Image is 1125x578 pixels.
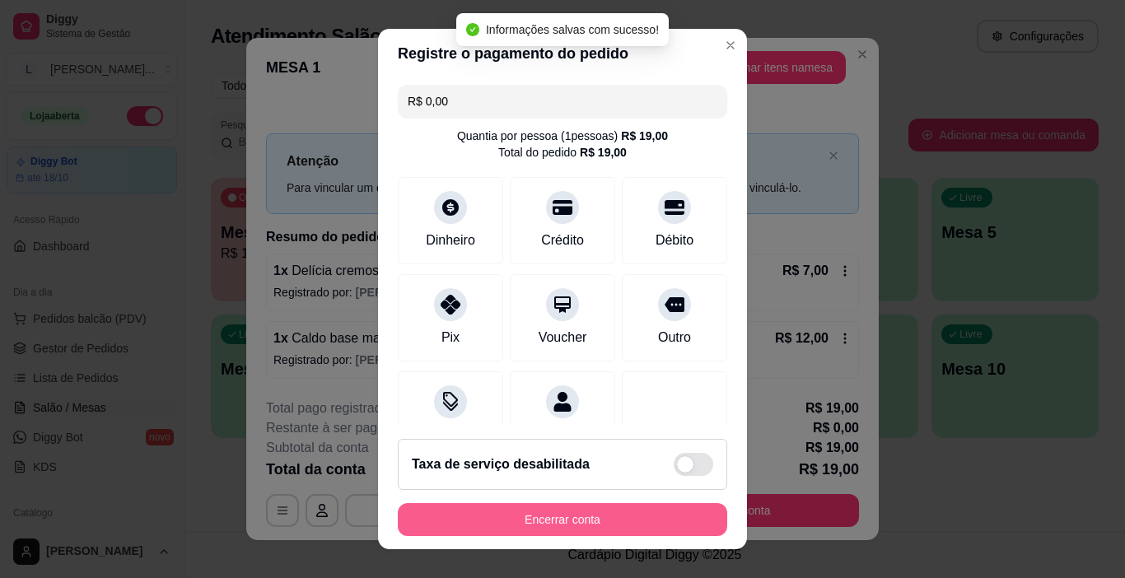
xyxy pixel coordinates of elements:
div: Total do pedido [498,144,627,161]
div: Voucher [539,328,587,347]
button: Close [717,32,744,58]
div: Quantia por pessoa ( 1 pessoas) [457,128,668,144]
span: check-circle [466,23,479,36]
input: Ex.: hambúrguer de cordeiro [408,85,717,118]
div: R$ 19,00 [621,128,668,144]
div: Outro [658,328,691,347]
span: Informações salvas com sucesso! [486,23,659,36]
button: Encerrar conta [398,503,727,536]
div: Dinheiro [426,231,475,250]
header: Registre o pagamento do pedido [378,29,747,78]
h2: Taxa de serviço desabilitada [412,454,590,474]
div: Crédito [541,231,584,250]
div: R$ 19,00 [580,144,627,161]
div: Débito [656,231,693,250]
div: Pix [441,328,460,347]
